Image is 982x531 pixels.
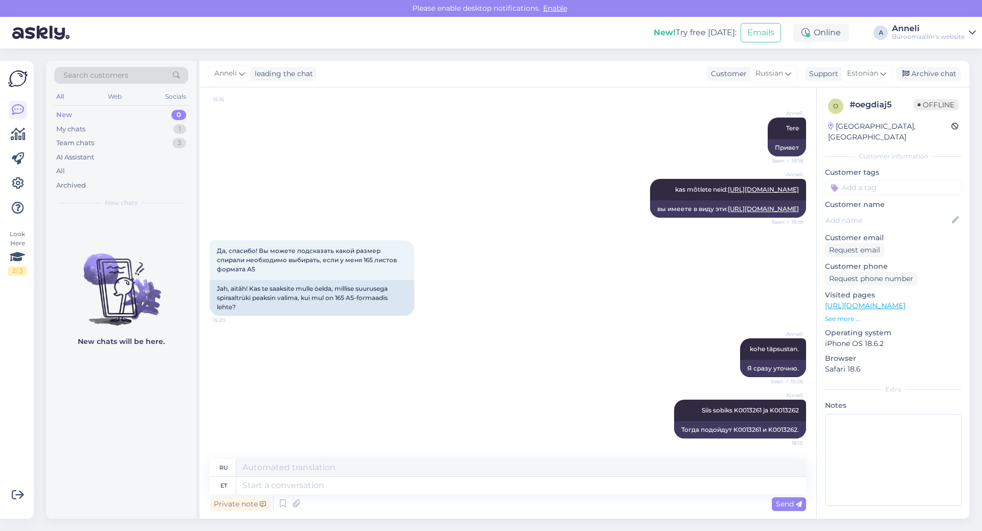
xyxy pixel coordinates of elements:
[896,67,961,81] div: Archive chat
[825,167,962,178] p: Customer tags
[765,171,803,178] span: Anneli
[106,90,124,103] div: Web
[63,70,128,81] span: Search customers
[828,121,951,143] div: [GEOGRAPHIC_DATA], [GEOGRAPHIC_DATA]
[765,391,803,399] span: Anneli
[825,152,962,161] div: Customer information
[163,90,188,103] div: Socials
[56,138,94,148] div: Team chats
[728,186,799,193] a: [URL][DOMAIN_NAME]
[765,439,803,447] span: 16:15
[702,406,799,414] span: Siis sobiks K0013261 ja K0013262
[825,301,905,310] a: [URL][DOMAIN_NAME]
[56,124,85,134] div: My chats
[847,68,878,79] span: Estonian
[54,90,66,103] div: All
[874,26,888,40] div: A
[825,328,962,338] p: Operating system
[825,215,950,226] input: Add name
[56,152,94,163] div: AI Assistant
[172,138,186,148] div: 3
[805,68,838,79] div: Support
[173,124,186,134] div: 1
[78,336,165,347] p: New chats will be here.
[825,385,962,394] div: Extra
[8,266,27,275] div: 2 / 3
[741,23,781,42] button: Emails
[8,229,27,275] div: Look Here
[765,109,803,117] span: Anneli
[728,205,799,213] a: [URL][DOMAIN_NAME]
[213,316,251,324] span: 15:20
[825,290,962,301] p: Visited pages
[46,235,196,327] img: No chats
[105,198,138,207] span: New chats
[833,102,838,110] span: o
[707,68,747,79] div: Customer
[892,33,965,41] div: Büroomaailm's website
[219,459,228,476] div: ru
[765,330,803,338] span: Anneli
[825,233,962,243] p: Customer email
[56,110,72,120] div: New
[251,68,313,79] div: leading the chat
[768,139,806,156] div: Привет
[825,180,962,195] input: Add a tag
[675,186,799,193] span: kas mõtlete neid:
[765,218,803,226] span: Seen ✓ 15:19
[214,68,237,79] span: Anneli
[755,68,783,79] span: Russian
[913,99,958,110] span: Offline
[217,247,398,273] span: Да, спасибо! Вы можете подсказать какой размер спирали необходимо выбирать, если у меня 165 листо...
[765,157,803,165] span: Seen ✓ 15:18
[850,99,913,111] div: # oegdiaj5
[540,4,570,13] span: Enable
[825,272,918,286] div: Request phone number
[892,25,976,41] a: AnneliBüroomaailm's website
[793,24,849,42] div: Online
[776,499,802,509] span: Send
[825,314,962,324] p: See more ...
[825,364,962,375] p: Safari 18.6
[171,110,186,120] div: 0
[825,199,962,210] p: Customer name
[56,166,65,176] div: All
[210,280,414,316] div: Jah, aitäh! Kas te saaksite mulle öelda, millise suurusega spiraaltrüki peaksin valima, kui mul o...
[786,124,799,132] span: Tere
[210,497,270,511] div: Private note
[654,27,736,39] div: Try free [DATE]:
[650,200,806,218] div: вы имеете в виду эти:
[825,261,962,272] p: Customer phone
[740,360,806,377] div: Я сразу уточню.
[892,25,965,33] div: Anneli
[8,69,28,88] img: Askly Logo
[825,400,962,411] p: Notes
[825,243,884,257] div: Request email
[750,345,799,353] span: kohe täpsustan.
[825,353,962,364] p: Browser
[674,421,806,438] div: Тогда подойдут K0013261 и K0013262.
[220,477,227,494] div: et
[213,96,251,103] span: 15:16
[765,378,803,385] span: Seen ✓ 15:26
[825,338,962,349] p: iPhone OS 18.6.2
[56,180,86,191] div: Archived
[654,28,676,37] b: New!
